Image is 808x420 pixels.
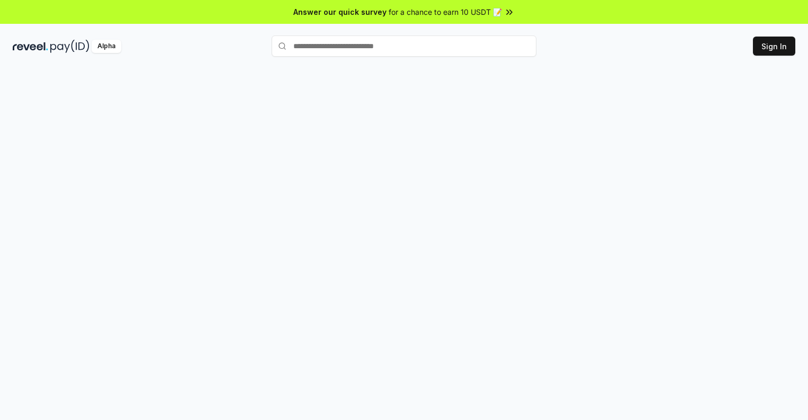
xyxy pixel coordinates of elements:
[92,40,121,53] div: Alpha
[13,40,48,53] img: reveel_dark
[389,6,502,17] span: for a chance to earn 10 USDT 📝
[753,37,795,56] button: Sign In
[293,6,387,17] span: Answer our quick survey
[50,40,89,53] img: pay_id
